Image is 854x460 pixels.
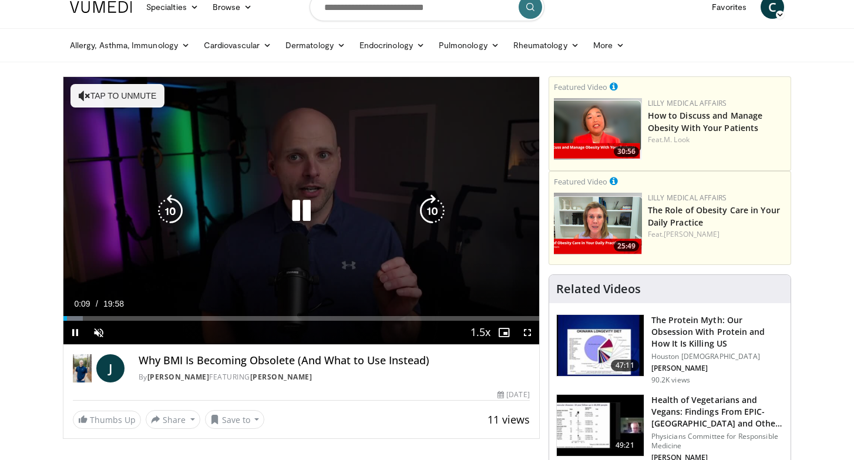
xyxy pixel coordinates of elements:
span: / [96,299,98,308]
a: More [586,33,631,57]
img: 606f2b51-b844-428b-aa21-8c0c72d5a896.150x105_q85_crop-smart_upscale.jpg [557,395,644,456]
a: Pulmonology [432,33,506,57]
a: 30:56 [554,98,642,160]
h3: Health of Vegetarians and Vegans: Findings From EPIC-[GEOGRAPHIC_DATA] and Othe… [651,394,784,429]
a: Thumbs Up [73,411,141,429]
button: Share [146,410,200,429]
span: 25:49 [614,241,639,251]
span: 11 views [487,412,530,427]
p: Physicians Committee for Responsible Medicine [651,432,784,451]
h4: Related Videos [556,282,641,296]
a: Cardiovascular [197,33,278,57]
a: Rheumatology [506,33,586,57]
a: Lilly Medical Affairs [648,98,727,108]
small: Featured Video [554,82,607,92]
img: c98a6a29-1ea0-4bd5-8cf5-4d1e188984a7.png.150x105_q85_crop-smart_upscale.png [554,98,642,160]
button: Unmute [87,321,110,344]
button: Playback Rate [469,321,492,344]
span: 49:21 [611,439,639,451]
a: [PERSON_NAME] [664,229,719,239]
a: 47:11 The Protein Myth: Our Obsession With Protein and How It Is Killing US Houston [DEMOGRAPHIC_... [556,314,784,385]
img: b7b8b05e-5021-418b-a89a-60a270e7cf82.150x105_q85_crop-smart_upscale.jpg [557,315,644,376]
button: Save to [205,410,265,429]
video-js: Video Player [63,77,539,345]
p: 90.2K views [651,375,690,385]
a: How to Discuss and Manage Obesity With Your Patients [648,110,763,133]
span: 19:58 [103,299,124,308]
small: Featured Video [554,176,607,187]
a: 25:49 [554,193,642,254]
span: 0:09 [74,299,90,308]
span: 30:56 [614,146,639,157]
button: Tap to unmute [70,84,164,108]
div: Feat. [648,135,786,145]
button: Enable picture-in-picture mode [492,321,516,344]
img: e1208b6b-349f-4914-9dd7-f97803bdbf1d.png.150x105_q85_crop-smart_upscale.png [554,193,642,254]
p: [PERSON_NAME] [651,364,784,373]
a: [PERSON_NAME] [250,372,312,382]
p: Houston [DEMOGRAPHIC_DATA] [651,352,784,361]
a: Endocrinology [352,33,432,57]
div: By FEATURING [139,372,530,382]
span: 47:11 [611,360,639,371]
a: Dermatology [278,33,352,57]
a: Allergy, Asthma, Immunology [63,33,197,57]
div: Progress Bar [63,316,539,321]
a: The Role of Obesity Care in Your Daily Practice [648,204,780,228]
div: [DATE] [497,390,529,400]
img: Dr. Jordan Rennicke [73,354,92,382]
button: Fullscreen [516,321,539,344]
div: Feat. [648,229,786,240]
a: M. Look [664,135,690,145]
h3: The Protein Myth: Our Obsession With Protein and How It Is Killing US [651,314,784,350]
a: Lilly Medical Affairs [648,193,727,203]
img: VuMedi Logo [70,1,132,13]
a: [PERSON_NAME] [147,372,210,382]
a: J [96,354,125,382]
h4: Why BMI Is Becoming Obsolete (And What to Use Instead) [139,354,530,367]
button: Pause [63,321,87,344]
